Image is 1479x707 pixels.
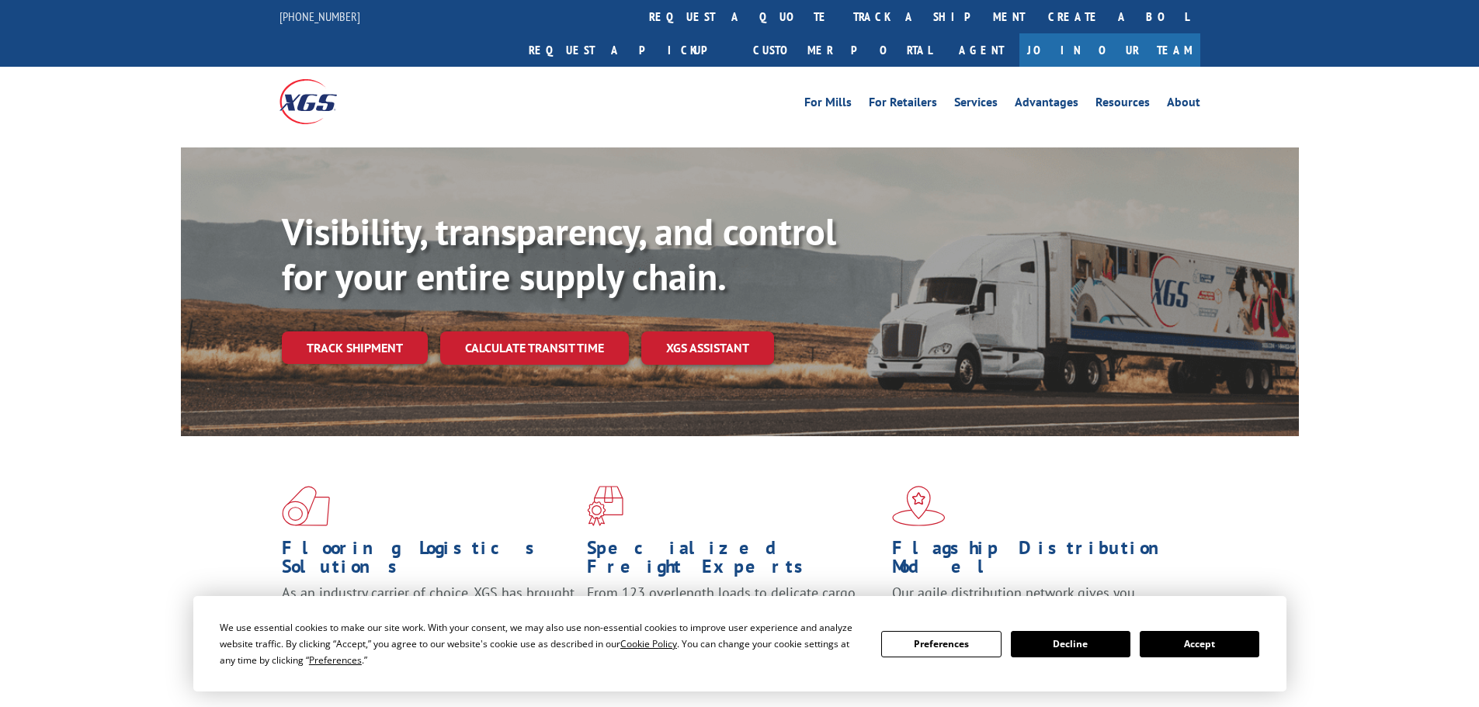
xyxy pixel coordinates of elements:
[881,631,1001,657] button: Preferences
[279,9,360,24] a: [PHONE_NUMBER]
[587,539,880,584] h1: Specialized Freight Experts
[892,584,1178,620] span: Our agile distribution network gives you nationwide inventory management on demand.
[1140,631,1259,657] button: Accept
[943,33,1019,67] a: Agent
[954,96,998,113] a: Services
[804,96,852,113] a: For Mills
[220,619,863,668] div: We use essential cookies to make our site work. With your consent, we may also use non-essential ...
[1095,96,1150,113] a: Resources
[309,653,362,667] span: Preferences
[587,584,880,653] p: From 123 overlength loads to delicate cargo, our experienced staff knows the best way to move you...
[892,539,1186,584] h1: Flagship Distribution Model
[1015,96,1078,113] a: Advantages
[892,486,946,526] img: xgs-icon-flagship-distribution-model-red
[620,637,677,650] span: Cookie Policy
[1011,631,1130,657] button: Decline
[641,331,774,365] a: XGS ASSISTANT
[282,486,330,526] img: xgs-icon-total-supply-chain-intelligence-red
[282,331,428,364] a: Track shipment
[587,486,623,526] img: xgs-icon-focused-on-flooring-red
[741,33,943,67] a: Customer Portal
[869,96,937,113] a: For Retailers
[282,584,575,639] span: As an industry carrier of choice, XGS has brought innovation and dedication to flooring logistics...
[282,207,836,300] b: Visibility, transparency, and control for your entire supply chain.
[1019,33,1200,67] a: Join Our Team
[282,539,575,584] h1: Flooring Logistics Solutions
[517,33,741,67] a: Request a pickup
[193,596,1286,691] div: Cookie Consent Prompt
[440,331,629,365] a: Calculate transit time
[1167,96,1200,113] a: About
